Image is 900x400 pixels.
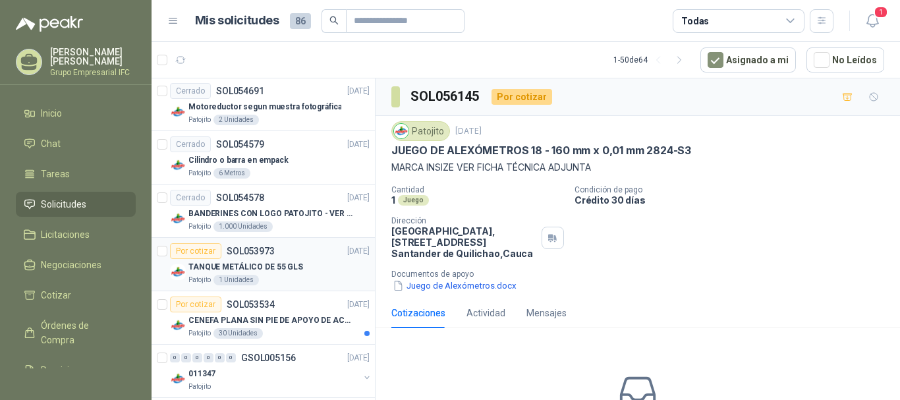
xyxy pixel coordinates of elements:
span: search [329,16,339,25]
span: Cotizar [41,288,71,302]
div: 0 [226,353,236,362]
a: CerradoSOL054691[DATE] Company LogoMotoreductor segun muestra fotográficaPatojito2 Unidades [152,78,375,131]
div: 0 [170,353,180,362]
p: [PERSON_NAME] [PERSON_NAME] [50,47,136,66]
img: Company Logo [170,157,186,173]
a: CerradoSOL054579[DATE] Company LogoCilindro o barra en empackPatojito6 Metros [152,131,375,185]
p: [DATE] [347,299,370,311]
img: Company Logo [394,124,408,138]
span: Solicitudes [41,197,86,212]
p: SOL054578 [216,193,264,202]
p: 1 [391,194,395,206]
p: SOL054579 [216,140,264,149]
div: Cerrado [170,136,211,152]
p: Condición de pago [575,185,895,194]
p: Patojito [188,328,211,339]
div: Cerrado [170,83,211,99]
p: Patojito [188,221,211,232]
img: Company Logo [170,211,186,227]
span: Tareas [41,167,70,181]
img: Company Logo [170,371,186,387]
div: Cotizaciones [391,306,445,320]
a: Licitaciones [16,222,136,247]
a: Chat [16,131,136,156]
p: Motoreductor segun muestra fotográfica [188,101,341,113]
div: 0 [215,353,225,362]
p: Patojito [188,115,211,125]
button: 1 [860,9,884,33]
a: Negociaciones [16,252,136,277]
p: 011347 [188,368,215,380]
div: 30 Unidades [213,328,263,339]
button: No Leídos [806,47,884,72]
p: Cilindro o barra en empack [188,154,289,167]
p: [DATE] [347,352,370,364]
div: Por cotizar [170,243,221,259]
p: [DATE] [455,125,482,138]
img: Company Logo [170,104,186,120]
a: Cotizar [16,283,136,308]
p: Documentos de apoyo [391,270,895,279]
p: SOL053534 [227,300,275,309]
a: Solicitudes [16,192,136,217]
span: Licitaciones [41,227,90,242]
img: Logo peakr [16,16,83,32]
button: Juego de Alexómetros.docx [391,279,518,293]
div: Por cotizar [170,297,221,312]
p: [DATE] [347,138,370,151]
p: GSOL005156 [241,353,296,362]
span: 86 [290,13,311,29]
p: Dirección [391,216,536,225]
p: [GEOGRAPHIC_DATA], [STREET_ADDRESS] Santander de Quilichao , Cauca [391,225,536,259]
a: Por cotizarSOL053973[DATE] Company LogoTANQUE METÁLICO DE 55 GLSPatojito1 Unidades [152,238,375,291]
div: Cerrado [170,190,211,206]
h3: SOL056145 [410,86,481,107]
div: 1.000 Unidades [213,221,273,232]
a: Inicio [16,101,136,126]
div: 0 [204,353,213,362]
span: Órdenes de Compra [41,318,123,347]
div: Juego [398,195,429,206]
div: 0 [181,353,191,362]
p: SOL054691 [216,86,264,96]
img: Company Logo [170,264,186,280]
p: Crédito 30 días [575,194,895,206]
div: Patojito [391,121,450,141]
div: 1 Unidades [213,275,259,285]
div: 2 Unidades [213,115,259,125]
a: CerradoSOL054578[DATE] Company LogoBANDERINES CON LOGO PATOJITO - VER DOC ADJUNTOPatojito1.000 Un... [152,185,375,238]
div: 1 - 50 de 64 [613,49,690,71]
div: 6 Metros [213,168,250,179]
a: Por cotizarSOL053534[DATE] Company LogoCENEFA PLANA SIN PIE DE APOYO DE ACUERDO A LA IMAGEN ADJUN... [152,291,375,345]
span: Negociaciones [41,258,101,272]
p: Patojito [188,382,211,392]
a: Tareas [16,161,136,186]
div: Por cotizar [492,89,552,105]
span: 1 [874,6,888,18]
span: Inicio [41,106,62,121]
div: Todas [681,14,709,28]
a: 0 0 0 0 0 0 GSOL005156[DATE] Company Logo011347Patojito [170,350,372,392]
a: Órdenes de Compra [16,313,136,353]
p: TANQUE METÁLICO DE 55 GLS [188,261,303,273]
p: Grupo Empresarial IFC [50,69,136,76]
span: Chat [41,136,61,151]
p: CENEFA PLANA SIN PIE DE APOYO DE ACUERDO A LA IMAGEN ADJUNTA [188,314,352,327]
button: Asignado a mi [700,47,796,72]
p: Patojito [188,275,211,285]
h1: Mis solicitudes [195,11,279,30]
div: Mensajes [526,306,567,320]
p: SOL053973 [227,246,275,256]
p: [DATE] [347,85,370,98]
p: [DATE] [347,192,370,204]
img: Company Logo [170,318,186,333]
div: 0 [192,353,202,362]
p: Patojito [188,168,211,179]
p: [DATE] [347,245,370,258]
p: JUEGO DE ALEXÓMETROS 18 - 160 mm x 0,01 mm 2824-S3 [391,144,691,157]
p: MARCA INSIZE VER FICHA TÉCNICA ADJUNTA [391,160,884,175]
span: Remisiones [41,363,90,378]
a: Remisiones [16,358,136,383]
p: Cantidad [391,185,564,194]
p: BANDERINES CON LOGO PATOJITO - VER DOC ADJUNTO [188,208,352,220]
